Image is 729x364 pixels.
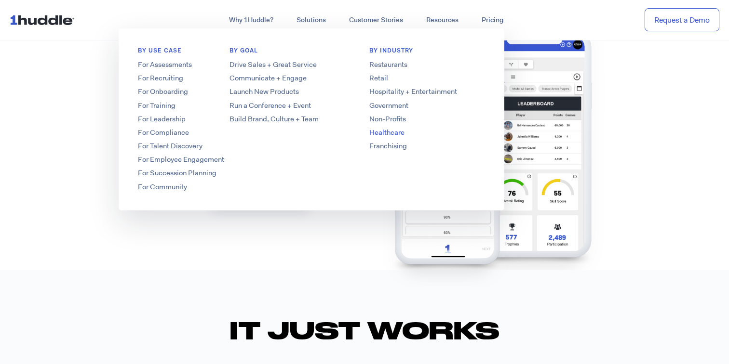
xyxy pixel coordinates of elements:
[350,128,504,138] a: Healthcare
[210,114,364,124] a: Build Brand, Culture + Team
[119,168,273,178] a: For Succession Planning
[210,87,364,97] a: Launch New Products
[217,12,285,29] a: Why 1Huddle?
[10,11,79,29] img: ...
[285,12,337,29] a: Solutions
[119,141,273,151] a: For Talent Discovery
[350,114,504,124] a: Non-Profits
[119,73,273,83] a: For Recruiting
[645,8,719,32] a: Request a Demo
[337,12,415,29] a: Customer Stories
[350,141,504,151] a: Franchising
[119,101,273,111] a: For Training
[119,128,273,138] a: For Compliance
[350,60,504,70] a: Restaurants
[119,182,273,192] a: For Community
[119,47,273,60] h6: BY USE CASE
[350,47,504,60] h6: By Industry
[119,60,273,70] a: For Assessments
[470,12,515,29] a: Pricing
[350,101,504,111] a: Government
[210,47,364,60] h6: BY GOAL
[119,114,273,124] a: For Leadership
[210,101,364,111] a: Run a Conference + Event
[350,73,504,83] a: Retail
[210,60,364,70] a: Drive Sales + Great Service
[119,155,273,165] a: For Employee Engagement
[119,87,273,97] a: For Onboarding
[350,87,504,97] a: Hospitality + Entertainment
[415,12,470,29] a: Resources
[210,73,364,83] a: Communicate + Engage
